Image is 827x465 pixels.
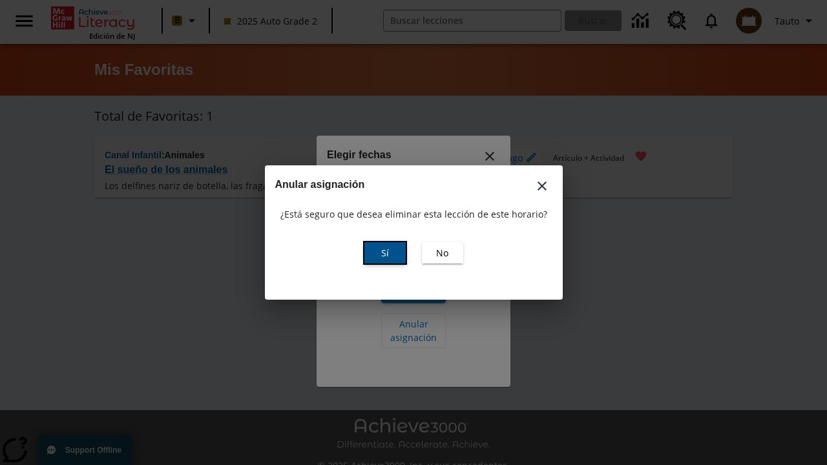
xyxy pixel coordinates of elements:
[381,246,389,260] span: Sí
[364,242,406,263] button: Sí
[527,170,558,201] button: Cerrar
[275,176,552,194] h2: Anular asignación
[436,246,448,260] span: No
[280,207,547,221] p: ¿Está seguro que desea eliminar esta lección de este horario?
[422,242,463,263] button: No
